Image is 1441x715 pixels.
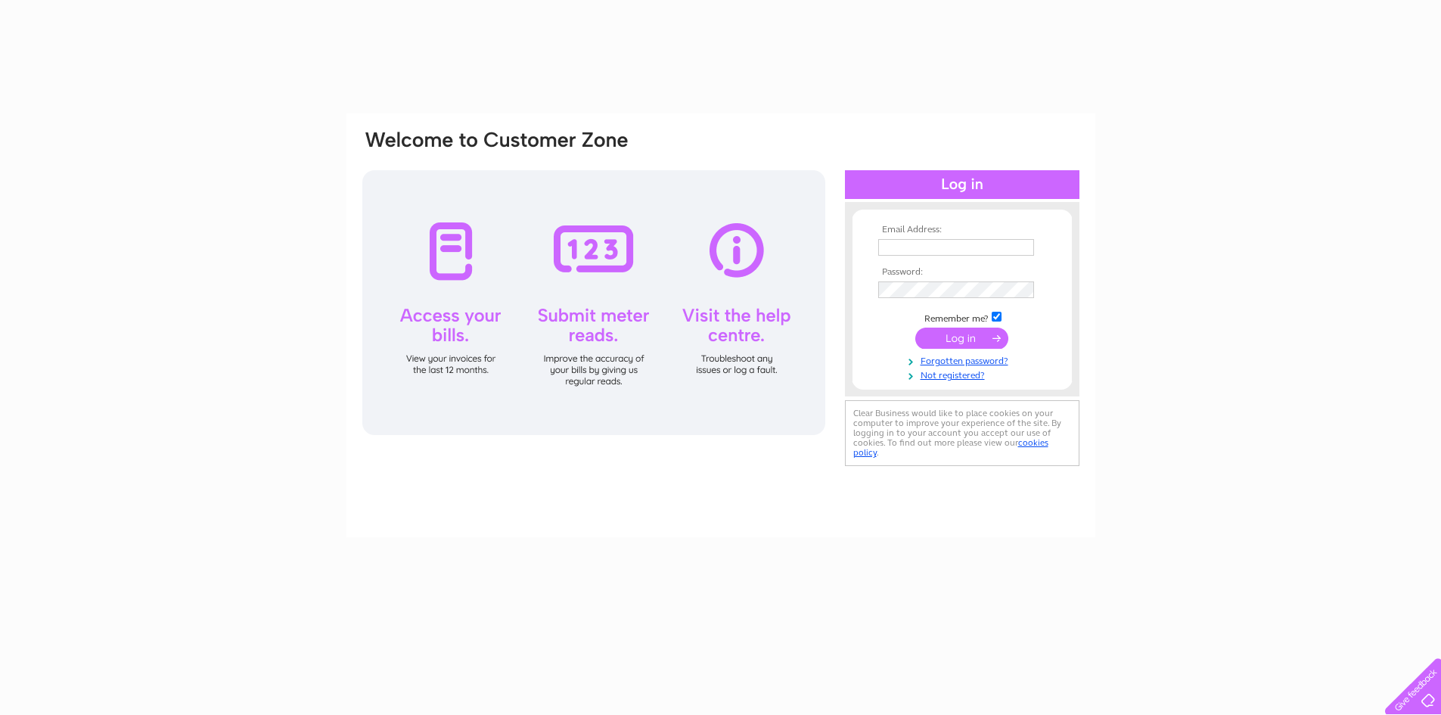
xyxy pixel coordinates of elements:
[874,225,1050,235] th: Email Address:
[874,309,1050,325] td: Remember me?
[915,328,1008,349] input: Submit
[845,400,1079,466] div: Clear Business would like to place cookies on your computer to improve your experience of the sit...
[874,267,1050,278] th: Password:
[878,353,1050,367] a: Forgotten password?
[853,437,1048,458] a: cookies policy
[878,367,1050,381] a: Not registered?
